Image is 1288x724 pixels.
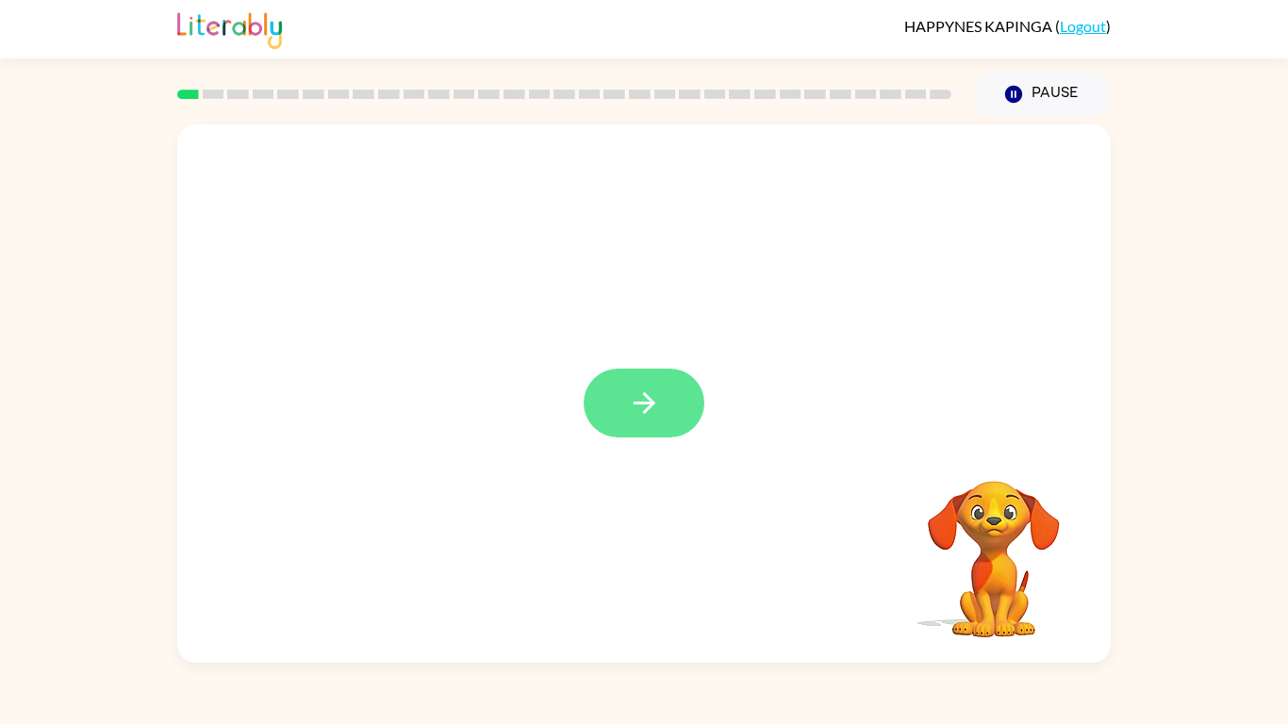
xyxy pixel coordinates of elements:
a: Logout [1060,17,1106,35]
span: HAPPYNES KAPINGA [904,17,1055,35]
video: Your browser must support playing .mp4 files to use Literably. Please try using another browser. [900,452,1088,640]
img: Literably [177,8,282,49]
button: Pause [974,73,1111,116]
div: ( ) [904,17,1111,35]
